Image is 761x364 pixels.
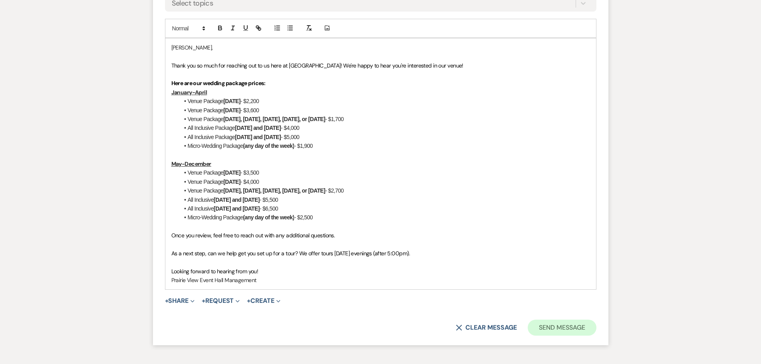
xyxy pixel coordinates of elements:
[223,116,325,122] strong: [DATE], [DATE], [DATE], [DATE], or [DATE]
[188,107,224,113] span: Venue Package
[456,324,517,331] button: Clear message
[223,187,325,194] strong: [DATE], [DATE], [DATE], [DATE], or [DATE]
[188,143,243,149] span: Micro-Wedding Package
[171,62,463,69] span: Thank you so much for reaching out to us here at [GEOGRAPHIC_DATA]! We're happy to hear you're in...
[188,98,224,104] span: Venue Package
[214,205,260,212] strong: [DATE] and [DATE]
[223,107,240,113] strong: [DATE]
[223,98,240,104] strong: [DATE]
[240,179,259,185] span: - $4,000
[243,143,294,149] strong: (any day of the week)
[188,134,235,140] span: All Inclusive Package
[247,298,280,304] button: Create
[165,298,169,304] span: +
[202,298,205,304] span: +
[247,298,250,304] span: +
[223,169,240,176] strong: [DATE]
[171,89,207,96] u: January-April
[188,214,243,221] span: Micro-Wedding Package
[281,125,282,131] span: -
[325,187,344,194] span: - $2,700
[171,276,590,284] p: Prairie View Event Hall Management
[528,320,596,336] button: Send Message
[202,298,240,304] button: Request
[188,179,224,185] span: Venue Package
[235,125,281,131] strong: [DATE] and [DATE]
[165,298,195,304] button: Share
[240,98,259,104] span: - $2,200
[171,232,335,239] span: Once you review, feel free to reach out with any additional questions.
[235,134,281,140] strong: [DATE] and [DATE]
[325,116,344,122] span: - $1,700
[188,187,224,194] span: Venue Package
[260,205,278,212] span: - $6,500
[240,169,259,176] span: - $3,500
[294,143,312,149] span: - $1,900
[260,197,278,203] span: - $5,500
[188,197,214,203] span: All Inclusive
[284,125,299,131] span: $4,000
[171,250,410,257] span: As a next step, can we help get you set up for a tour? We offer tours [DATE] evenings (after 5:00...
[188,205,214,212] span: All Inclusive
[171,43,590,52] p: [PERSON_NAME],
[171,160,211,167] u: May-December
[223,179,240,185] strong: [DATE]
[240,107,259,113] span: - $3,600
[171,268,258,275] span: Looking forward to hearing from you!
[294,214,312,221] span: - $2,500
[243,214,294,221] strong: (any day of the week)
[214,197,260,203] strong: [DATE] and [DATE]
[188,169,224,176] span: Venue Package
[188,125,235,131] span: All Inclusive Package
[188,116,224,122] span: Venue Package
[171,80,266,87] strong: Here are our wedding package prices:
[281,134,299,140] span: - $5,000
